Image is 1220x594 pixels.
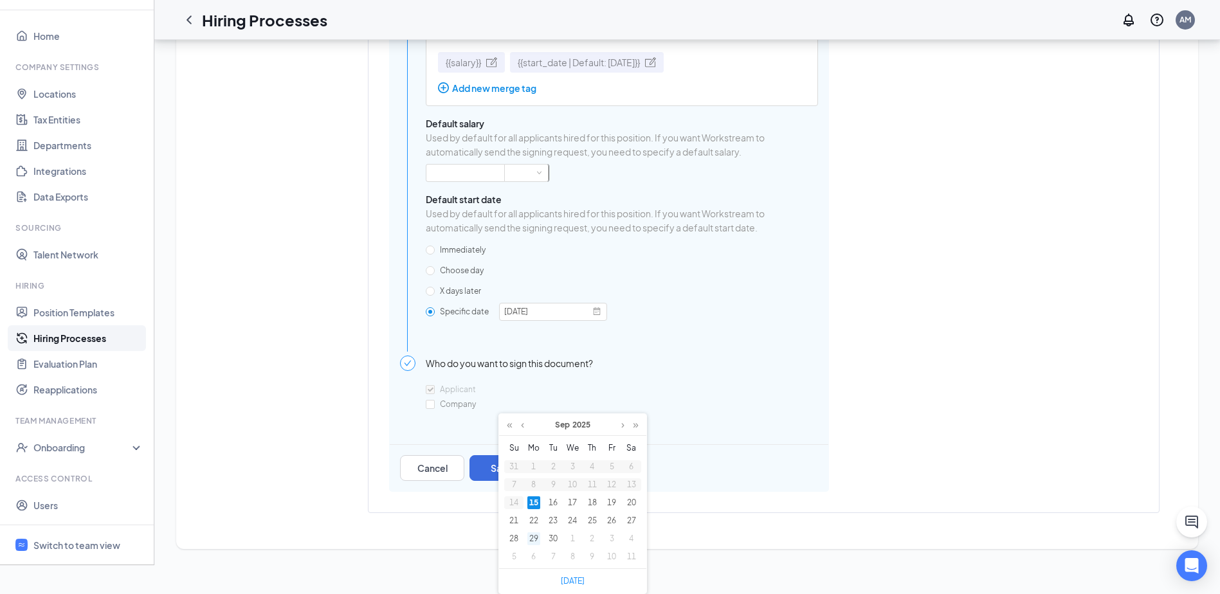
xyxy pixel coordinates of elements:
[566,550,579,563] div: 8
[622,458,641,476] td: 09/06/2025
[426,130,818,159] span: Used by default for all applicants hired for this position. If you want Workstream to automatical...
[566,532,579,545] div: 1
[622,512,641,530] td: 09/27/2025
[527,532,540,545] div: 29
[602,512,621,530] td: 09/26/2025
[622,476,641,494] td: 09/13/2025
[15,222,141,233] div: Sourcing
[33,538,120,551] div: Switch to team view
[602,458,621,476] td: 09/05/2025
[602,442,621,454] span: Fr
[527,514,540,527] div: 22
[566,496,579,509] div: 17
[15,62,141,73] div: Company Settings
[181,12,197,28] svg: ChevronLeft
[438,81,669,95] div: Add new merge tag
[586,532,599,545] div: 2
[202,9,327,31] h1: Hiring Processes
[602,438,621,458] th: Fri
[622,530,641,548] td: 10/04/2025
[33,441,132,454] div: Onboarding
[435,399,481,409] span: Company
[33,158,143,184] a: Integrations
[33,132,143,158] a: Departments
[33,242,143,267] a: Talent Network
[435,265,489,275] span: Choose day
[33,300,143,325] a: Position Templates
[524,530,543,548] td: 09/29/2025
[583,460,602,473] div: 4
[543,438,563,458] th: Tue
[625,514,638,527] div: 27
[605,514,618,527] div: 26
[1149,12,1165,28] svg: QuestionInfo
[563,512,582,530] td: 09/24/2025
[524,442,543,454] span: Mo
[504,548,524,566] td: 10/05/2025
[507,550,520,563] div: 5
[563,478,582,491] div: 10
[563,530,582,548] td: 10/01/2025
[583,530,602,548] td: 10/02/2025
[563,458,582,476] td: 09/03/2025
[518,414,527,436] a: Previous month (PageUp)
[543,494,563,512] td: 09/16/2025
[527,496,540,509] div: 15
[583,478,602,491] div: 11
[435,384,481,394] span: Applicant
[622,438,641,458] th: Sat
[33,184,143,210] a: Data Exports
[563,476,582,494] td: 09/10/2025
[630,414,642,436] a: Next year (Control + right)
[563,494,582,512] td: 09/17/2025
[15,473,141,484] div: Access control
[583,548,602,566] td: 10/09/2025
[33,325,143,351] a: Hiring Processes
[400,455,464,481] button: Cancel
[586,496,599,509] div: 18
[543,548,563,566] td: 10/07/2025
[504,478,524,491] div: 7
[602,530,621,548] td: 10/03/2025
[602,476,621,494] td: 09/12/2025
[504,496,524,509] div: 14
[504,530,524,548] td: 09/28/2025
[1176,507,1207,537] button: ChatActive
[426,355,601,371] div: Who do you want to sign this document?
[547,496,560,509] div: 16
[33,81,143,107] a: Locations
[527,550,540,563] div: 6
[504,460,524,473] div: 31
[524,548,543,566] td: 10/06/2025
[507,532,520,545] div: 28
[15,441,28,454] svg: UserCheck
[543,442,563,454] span: Tu
[33,23,143,49] a: Home
[518,55,640,69] span: {{start_date | Default: [DATE]}}
[499,303,607,321] input: Select date
[435,307,494,316] span: Specific date
[571,414,592,436] a: 2025
[602,478,621,491] div: 12
[469,455,534,481] button: Save
[435,286,486,296] span: X days later
[524,438,543,458] th: Mon
[426,206,818,235] span: Used by default for all applicants hired for this position. If you want Workstream to automatical...
[622,442,641,454] span: Sa
[17,540,26,548] svg: WorkstreamLogo
[524,478,543,491] div: 8
[566,514,579,527] div: 24
[504,494,524,512] td: 09/14/2025
[446,55,481,69] span: {{salary}}
[622,478,641,491] div: 13
[583,458,602,476] td: 09/04/2025
[524,494,543,512] td: 09/15/2025
[507,514,520,527] div: 21
[438,52,505,73] button: {{salary}}
[605,496,618,509] div: 19
[1176,550,1207,581] div: Open Intercom Messenger
[563,442,582,454] span: We
[1179,14,1191,25] div: AM
[602,460,621,473] div: 5
[543,460,563,473] div: 2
